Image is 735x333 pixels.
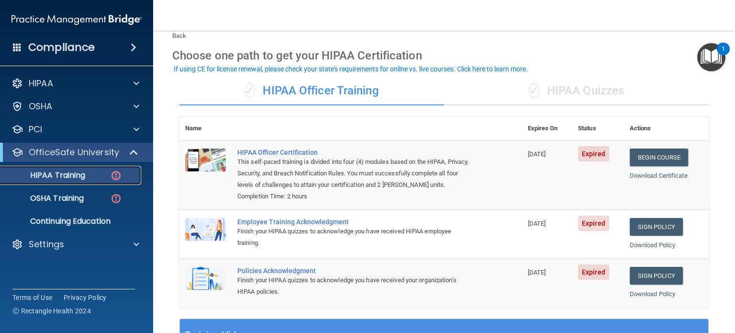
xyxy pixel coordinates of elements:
a: Privacy Policy [64,293,107,302]
span: [DATE] [528,220,546,227]
span: ✓ [529,83,539,98]
th: Status [572,117,624,140]
span: ✓ [245,83,255,98]
p: OfficeSafe University [29,147,119,158]
img: PMB logo [11,10,142,29]
span: Expired [578,146,609,161]
div: If using CE for license renewal, please check your state's requirements for online vs. live cours... [174,66,528,72]
span: Ⓒ Rectangle Health 2024 [12,306,91,316]
th: Actions [624,117,709,140]
th: Expires On [522,117,573,140]
a: PCI [11,124,139,135]
p: Continuing Education [6,217,137,226]
div: HIPAA Quizzes [444,77,709,105]
th: Name [179,117,232,140]
a: Download Policy [630,241,676,249]
div: Choose one path to get your HIPAA Certification [172,42,716,69]
div: HIPAA Officer Training [179,77,444,105]
a: OfficeSafe University [11,147,139,158]
a: Terms of Use [12,293,52,302]
p: HIPAA Training [6,171,85,180]
p: Settings [29,239,64,250]
a: Download Certificate [630,172,688,179]
a: OSHA [11,101,139,112]
div: Finish your HIPAA quizzes to acknowledge you have received HIPAA employee training. [237,226,474,249]
div: Completion Time: 2 hours [237,191,474,202]
a: Download Policy [630,290,676,298]
p: PCI [29,124,42,135]
button: Open Resource Center, 1 new notification [697,43,725,71]
img: danger-circle.6113f641.png [110,170,122,182]
a: Sign Policy [630,218,683,236]
h4: Compliance [28,41,95,54]
a: Begin Course [630,149,688,166]
div: Employee Training Acknowledgment [237,218,474,226]
div: This self-paced training is divided into four (4) modules based on the HIPAA, Privacy, Security, ... [237,156,474,191]
div: 1 [722,49,725,61]
a: Settings [11,239,139,250]
span: [DATE] [528,150,546,158]
button: If using CE for license renewal, please check your state's requirements for online vs. live cours... [172,64,529,74]
p: OSHA Training [6,194,84,203]
a: HIPAA Officer Certification [237,149,474,156]
span: [DATE] [528,269,546,276]
div: Finish your HIPAA quizzes to acknowledge you have received your organization’s HIPAA policies. [237,275,474,298]
a: Back [172,21,186,39]
span: Expired [578,264,609,280]
span: Expired [578,216,609,231]
div: Policies Acknowledgment [237,267,474,275]
img: danger-circle.6113f641.png [110,193,122,205]
p: OSHA [29,101,53,112]
a: HIPAA [11,78,139,89]
p: HIPAA [29,78,53,89]
a: Sign Policy [630,267,683,285]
